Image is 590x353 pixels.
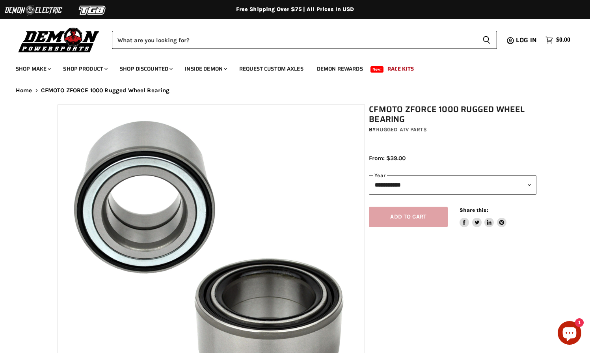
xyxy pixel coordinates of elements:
button: Search [476,31,497,49]
a: Shop Make [10,61,56,77]
a: Shop Discounted [114,61,177,77]
img: Demon Electric Logo 2 [4,3,63,18]
span: $0.00 [556,36,570,44]
a: Rugged ATV Parts [376,126,427,133]
span: CFMOTO ZFORCE 1000 Rugged Wheel Bearing [41,87,170,94]
a: Shop Product [57,61,112,77]
span: Share this: [460,207,488,213]
a: Home [16,87,32,94]
form: Product [112,31,497,49]
span: Log in [516,35,537,45]
ul: Main menu [10,58,568,77]
inbox-online-store-chat: Shopify online store chat [555,321,584,347]
a: Race Kits [382,61,420,77]
a: Log in [512,37,542,44]
input: Search [112,31,476,49]
aside: Share this: [460,207,506,228]
a: Inside Demon [179,61,232,77]
img: Demon Powersports [16,26,102,54]
div: by [369,125,536,134]
span: From: $39.00 [369,155,406,162]
a: Request Custom Axles [233,61,309,77]
h1: CFMOTO ZFORCE 1000 Rugged Wheel Bearing [369,105,536,124]
select: year [369,175,536,194]
img: TGB Logo 2 [63,3,122,18]
span: New! [370,66,384,73]
a: Demon Rewards [311,61,369,77]
a: $0.00 [542,34,574,46]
